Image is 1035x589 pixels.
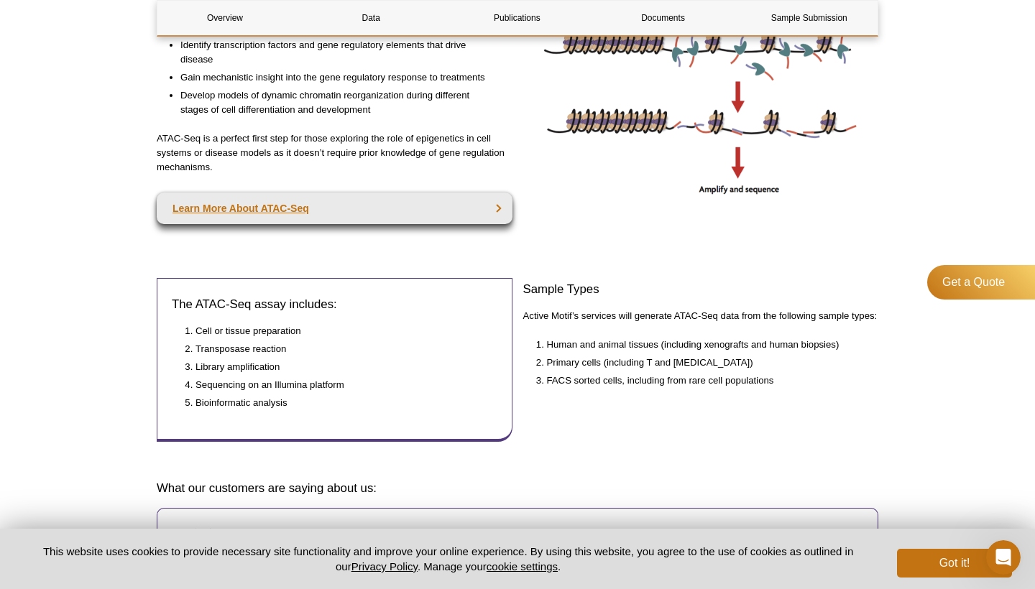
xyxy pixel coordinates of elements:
[487,560,558,572] button: cookie settings
[523,309,879,323] p: Active Motif’s services will generate ATAC-Seq data from the following sample types:
[180,38,498,67] li: Identify transcription factors and gene regulatory elements that drive disease
[351,560,418,572] a: Privacy Policy
[547,338,865,352] li: Human and animal tissues (including xenografts and human biopsies)
[195,324,483,338] li: Cell or tissue preparation
[172,296,497,313] h3: The ATAC-Seq assay includes:
[547,374,865,388] li: FACS sorted cells, including from rare cell populations
[195,360,483,374] li: Library amplification
[157,193,512,224] a: Learn More About ATAC-Seq
[157,1,293,35] a: Overview
[195,378,483,392] li: Sequencing on an Illumina platform
[195,342,483,356] li: Transposase reaction
[180,70,498,85] li: Gain mechanistic insight into the gene regulatory response to treatments
[742,1,877,35] a: Sample Submission
[523,281,879,298] h3: Sample Types
[157,480,878,497] h3: What our customers are saying about us:
[596,1,731,35] a: Documents
[986,540,1021,575] iframe: Intercom live chat
[449,1,584,35] a: Publications
[195,396,483,410] li: Bioinformatic analysis
[897,549,1012,578] button: Got it!
[927,265,1035,300] a: Get a Quote
[547,356,865,370] li: Primary cells (including T and [MEDICAL_DATA])
[157,131,512,175] p: ATAC-Seq is a perfect first step for those exploring the role of epigenetics in cell systems or d...
[303,1,438,35] a: Data
[180,88,498,117] li: Develop models of dynamic chromatin reorganization during different stages of cell differentiatio...
[23,544,873,574] p: This website uses cookies to provide necessary site functionality and improve your online experie...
